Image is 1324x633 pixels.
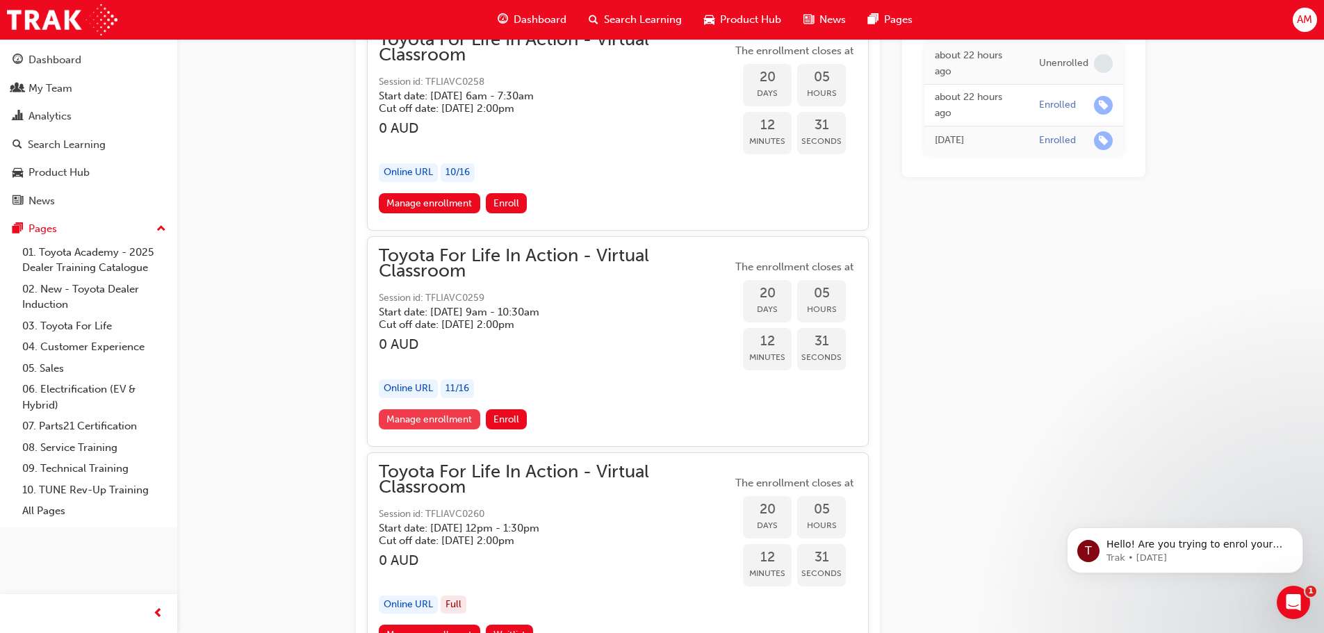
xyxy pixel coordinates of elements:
[379,552,732,568] h3: 0 AUD
[17,379,172,416] a: 06. Electrification (EV & Hybrid)
[1046,498,1324,595] iframe: Intercom notifications message
[6,76,172,101] a: My Team
[13,83,23,95] span: people-icon
[6,132,172,158] a: Search Learning
[743,286,792,302] span: 20
[743,334,792,350] span: 12
[797,286,846,302] span: 05
[13,223,23,236] span: pages-icon
[7,4,117,35] a: Trak
[604,12,682,28] span: Search Learning
[6,47,172,73] a: Dashboard
[17,416,172,437] a: 07. Parts21 Certification
[1039,57,1088,70] div: Unenrolled
[693,6,792,34] a: car-iconProduct Hub
[379,379,438,398] div: Online URL
[743,133,792,149] span: Minutes
[498,11,508,28] span: guage-icon
[743,550,792,566] span: 12
[720,12,781,28] span: Product Hub
[797,85,846,101] span: Hours
[379,336,732,352] h3: 0 AUD
[17,358,172,379] a: 05. Sales
[379,464,732,495] span: Toyota For Life In Action - Virtual Classroom
[6,188,172,214] a: News
[379,306,710,318] h5: Start date: [DATE] 9am - 10:30am
[797,550,846,566] span: 31
[6,216,172,242] button: Pages
[935,133,1018,149] div: Thu Jul 31 2025 12:04:45 GMT+0800 (Australian Western Standard Time)
[379,163,438,182] div: Online URL
[379,102,710,115] h5: Cut off date: [DATE] 2:00pm
[379,32,732,63] span: Toyota For Life In Action - Virtual Classroom
[1094,96,1113,115] span: learningRecordVerb_ENROLL-icon
[379,90,710,102] h5: Start date: [DATE] 6am - 7:30am
[743,350,792,365] span: Minutes
[797,117,846,133] span: 31
[28,221,57,237] div: Pages
[732,475,857,491] span: The enrollment closes at
[792,6,857,34] a: news-iconNews
[13,139,22,151] span: search-icon
[13,110,23,123] span: chart-icon
[28,108,72,124] div: Analytics
[578,6,693,34] a: search-iconSearch Learning
[379,290,732,306] span: Session id: TFLIAVC0259
[379,507,732,523] span: Session id: TFLIAVC0260
[441,595,466,614] div: Full
[379,522,710,534] h5: Start date: [DATE] 12pm - 1:30pm
[797,69,846,85] span: 05
[589,11,598,28] span: search-icon
[17,458,172,479] a: 09. Technical Training
[379,120,732,136] h3: 0 AUD
[379,409,480,429] a: Manage enrollment
[28,52,81,68] div: Dashboard
[60,54,240,66] p: Message from Trak, sent 1d ago
[28,137,106,153] div: Search Learning
[156,220,166,238] span: up-icon
[17,336,172,358] a: 04. Customer Experience
[379,318,710,331] h5: Cut off date: [DATE] 2:00pm
[17,279,172,315] a: 02. New - Toyota Dealer Induction
[486,409,528,429] button: Enroll
[704,11,714,28] span: car-icon
[13,167,23,179] span: car-icon
[797,302,846,318] span: Hours
[868,11,878,28] span: pages-icon
[17,315,172,337] a: 03. Toyota For Life
[60,40,236,107] span: Hello! Are you trying to enrol your staff in a face to face training session? Check out the video...
[797,133,846,149] span: Seconds
[13,195,23,208] span: news-icon
[1039,99,1076,112] div: Enrolled
[1297,12,1312,28] span: AM
[803,11,814,28] span: news-icon
[1293,8,1317,32] button: AM
[28,81,72,97] div: My Team
[857,6,924,34] a: pages-iconPages
[743,566,792,582] span: Minutes
[13,54,23,67] span: guage-icon
[797,334,846,350] span: 31
[28,165,90,181] div: Product Hub
[379,193,480,213] a: Manage enrollment
[732,259,857,275] span: The enrollment closes at
[935,48,1018,79] div: Thu Sep 25 2025 13:48:51 GMT+0800 (Australian Western Standard Time)
[1277,586,1310,619] iframe: Intercom live chat
[379,534,710,547] h5: Cut off date: [DATE] 2:00pm
[797,502,846,518] span: 05
[486,193,528,213] button: Enroll
[379,248,857,435] button: Toyota For Life In Action - Virtual ClassroomSession id: TFLIAVC0259Start date: [DATE] 9am - 10:3...
[935,90,1018,121] div: Thu Sep 25 2025 13:47:22 GMT+0800 (Australian Western Standard Time)
[6,160,172,186] a: Product Hub
[28,193,55,209] div: News
[17,242,172,279] a: 01. Toyota Academy - 2025 Dealer Training Catalogue
[514,12,566,28] span: Dashboard
[6,44,172,216] button: DashboardMy TeamAnalyticsSearch LearningProduct HubNews
[379,248,732,279] span: Toyota For Life In Action - Virtual Classroom
[819,12,846,28] span: News
[17,500,172,522] a: All Pages
[1305,586,1316,597] span: 1
[379,74,732,90] span: Session id: TFLIAVC0258
[17,437,172,459] a: 08. Service Training
[1039,134,1076,147] div: Enrolled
